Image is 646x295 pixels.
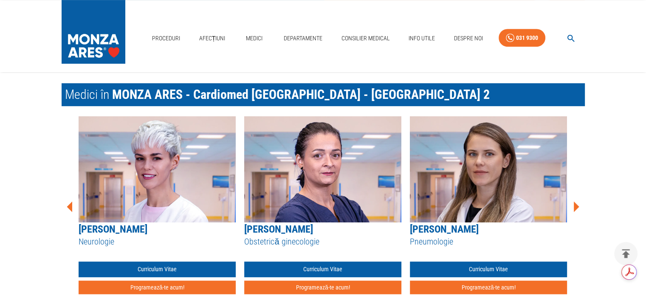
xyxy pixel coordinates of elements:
[614,242,638,265] button: delete
[79,261,236,277] a: Curriculum Vitae
[338,30,393,47] a: Consilier Medical
[244,236,401,247] h5: Obstetrică ginecologie
[79,281,236,295] button: Programează-te acum!
[112,87,490,102] span: MONZA ARES - Cardiomed [GEOGRAPHIC_DATA] - [GEOGRAPHIC_DATA] 2
[410,116,567,222] img: Dr. Antonia Țent
[280,30,326,47] a: Departamente
[410,236,567,247] h5: Pneumologie
[451,30,486,47] a: Despre Noi
[79,223,147,235] a: [PERSON_NAME]
[244,116,401,222] img: Dr. Roxana Sevan-Libotean
[244,223,313,235] a: [PERSON_NAME]
[196,30,229,47] a: Afecțiuni
[241,30,268,47] a: Medici
[405,30,438,47] a: Info Utile
[244,261,401,277] a: Curriculum Vitae
[149,30,183,47] a: Proceduri
[410,281,567,295] button: Programează-te acum!
[244,281,401,295] button: Programează-te acum!
[499,29,545,47] a: 031 9300
[410,223,479,235] a: [PERSON_NAME]
[79,236,236,247] h5: Neurologie
[79,116,236,222] img: Dr. Andreea Șerban
[62,83,585,106] h2: Medici în
[516,33,538,43] div: 031 9300
[410,261,567,277] a: Curriculum Vitae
